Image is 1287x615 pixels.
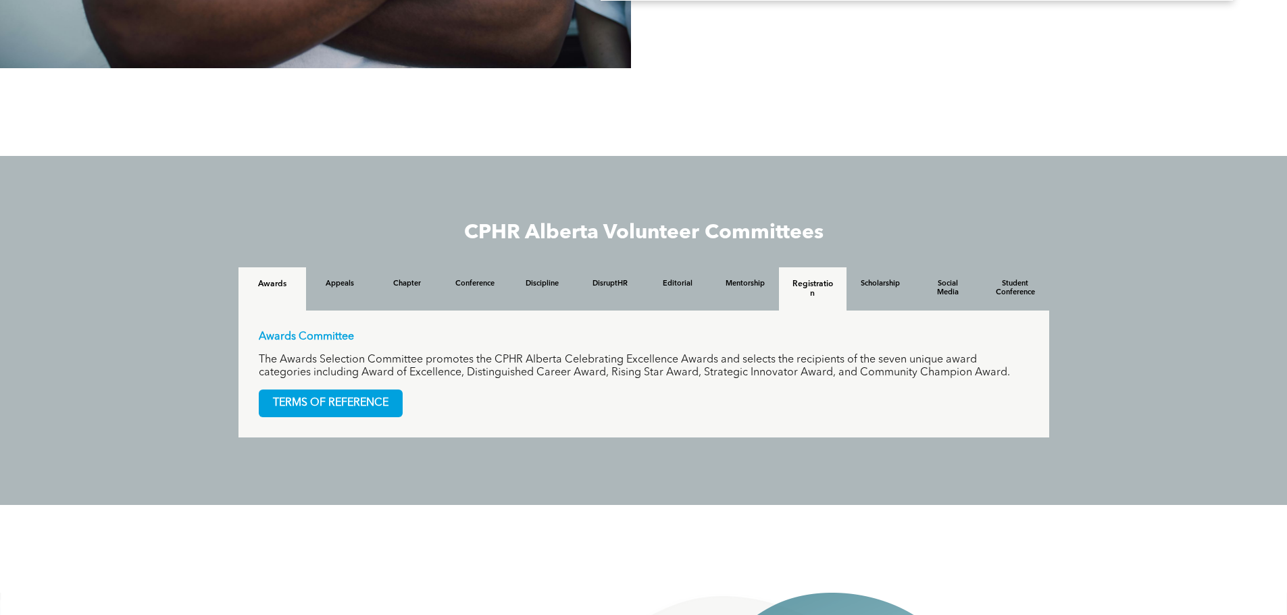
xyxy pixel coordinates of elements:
h4: Scholarship [859,279,902,288]
h4: Registration [791,279,834,298]
h4: Awards [251,279,294,289]
p: The Awards Selection Committee promotes the CPHR Alberta Celebrating Excellence Awards and select... [259,354,1029,379]
h4: DisruptHR [588,279,632,288]
h4: Mentorship [724,279,767,288]
span: TERMS OF REFERENCE [259,390,402,417]
h4: Appeals [318,279,361,288]
p: Awards Committee [259,331,1029,344]
h4: Discipline [521,279,564,288]
h4: Chapter [386,279,429,288]
span: CPHR Alberta Volunteer Committees [464,223,824,243]
h4: Conference [453,279,497,288]
a: TERMS OF REFERENCE [259,390,403,417]
h4: Editorial [656,279,699,288]
h4: Student Conference [994,279,1037,297]
h4: Social Media [926,279,969,297]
